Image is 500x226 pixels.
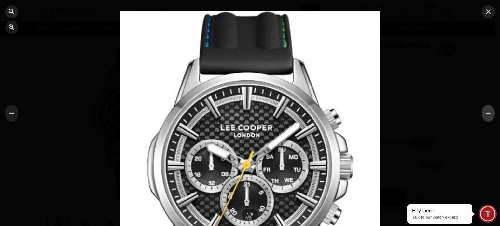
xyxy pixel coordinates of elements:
button: → [482,105,495,122]
div: 1 / 6 [242,209,258,221]
p: Talk to our watch expert! [412,215,467,220]
div: Chat Widget [479,205,497,223]
div: Hey there! [412,207,467,214]
button: ← [5,105,18,122]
